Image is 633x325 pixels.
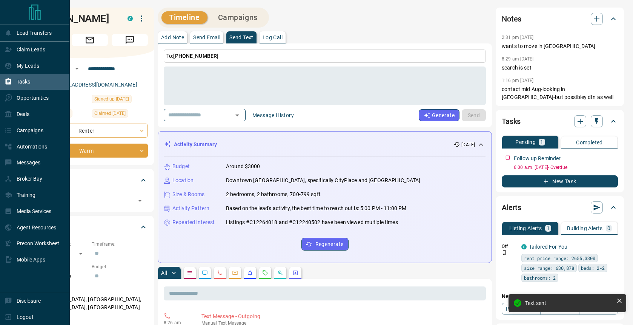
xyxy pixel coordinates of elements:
svg: Calls [217,270,223,276]
span: size range: 630,878 [524,264,574,272]
h2: Notes [502,13,521,25]
p: Off [502,243,517,250]
p: Budget [172,162,190,170]
p: 1 [540,139,543,145]
span: Signed up [DATE] [94,95,129,103]
p: Repeated Interest [172,218,215,226]
span: [PHONE_NUMBER] [173,53,218,59]
svg: Lead Browsing Activity [202,270,208,276]
div: Tags [32,171,148,189]
p: [GEOGRAPHIC_DATA], [GEOGRAPHIC_DATA], [GEOGRAPHIC_DATA], [GEOGRAPHIC_DATA] [32,293,148,314]
p: 8:29 am [DATE] [502,56,534,62]
button: Open [232,110,243,121]
svg: Notes [187,270,193,276]
p: Based on the lead's activity, the best time to reach out is: 5:00 PM - 11:00 PM [226,204,406,212]
p: Downtown [GEOGRAPHIC_DATA], specifically CityPlace and [GEOGRAPHIC_DATA] [226,176,420,184]
button: Open [72,64,81,73]
p: Around $3000 [226,162,260,170]
p: Areas Searched: [32,286,148,293]
div: Activity Summary[DATE] [164,138,486,152]
p: Pending [515,139,536,145]
p: Listings #C12264018 and #C12240502 have been viewed multiple times [226,218,398,226]
p: Budget: [92,263,148,270]
p: Activity Summary [174,141,217,149]
div: Sun Jul 06 2025 [92,109,148,120]
p: wants to move in [GEOGRAPHIC_DATA] [502,42,618,50]
div: condos.ca [521,244,527,249]
p: All [161,270,167,275]
button: Generate [419,109,459,121]
p: Location [172,176,194,184]
div: Text sent [525,300,613,306]
p: Send Email [193,35,220,40]
div: Renter [32,124,148,138]
p: Completed [576,140,603,145]
h2: Tasks [502,115,521,127]
span: Claimed [DATE] [94,110,126,117]
span: rent price range: 2655,3300 [524,254,595,262]
a: [EMAIL_ADDRESS][DOMAIN_NAME] [52,82,137,88]
p: Motivation: [32,317,148,324]
p: Size & Rooms [172,190,205,198]
div: Notes [502,10,618,28]
p: [DATE] [461,141,475,148]
p: Send Text [229,35,254,40]
h1: [PERSON_NAME] [32,12,116,25]
p: Timeframe: [92,241,148,248]
p: contact mid Aug-looking in [GEOGRAPHIC_DATA]-but possibley dtn as well [502,85,618,101]
p: 2 bedrooms, 2 bathrooms, 700-799 sqft [226,190,321,198]
button: New Task [502,175,618,187]
p: 0 [607,226,610,231]
div: Fri Jul 04 2025 [92,95,148,105]
svg: Push Notification Only [502,250,507,255]
svg: Emails [232,270,238,276]
p: search is set [502,64,618,72]
span: Email [72,34,108,46]
div: Warm [32,144,148,158]
a: Property [502,303,541,315]
button: Regenerate [301,238,349,251]
span: Message [112,34,148,46]
span: bathrooms: 2 [524,274,556,282]
p: 6:00 a.m. [DATE] - Overdue [514,164,618,171]
p: Listing Alerts [509,226,542,231]
p: New Alert: [502,292,618,300]
button: Open [135,195,145,206]
p: Add Note [161,35,184,40]
div: condos.ca [128,16,133,21]
button: Message History [248,109,298,121]
p: 1 [547,226,550,231]
p: To: [164,50,486,63]
p: Activity Pattern [172,204,209,212]
a: Tailored For You [529,244,567,250]
span: beds: 2-2 [581,264,605,272]
p: 1:16 pm [DATE] [502,78,534,83]
div: Criteria [32,218,148,236]
p: Building Alerts [567,226,603,231]
svg: Listing Alerts [247,270,253,276]
p: Follow up Reminder [514,155,561,162]
h2: Alerts [502,201,521,214]
p: Log Call [263,35,283,40]
svg: Agent Actions [292,270,298,276]
p: Text Message - Outgoing [201,313,483,320]
button: Campaigns [210,11,265,24]
svg: Requests [262,270,268,276]
button: Timeline [161,11,207,24]
div: Tasks [502,112,618,130]
p: 2:31 pm [DATE] [502,35,534,40]
div: Alerts [502,198,618,217]
svg: Opportunities [277,270,283,276]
